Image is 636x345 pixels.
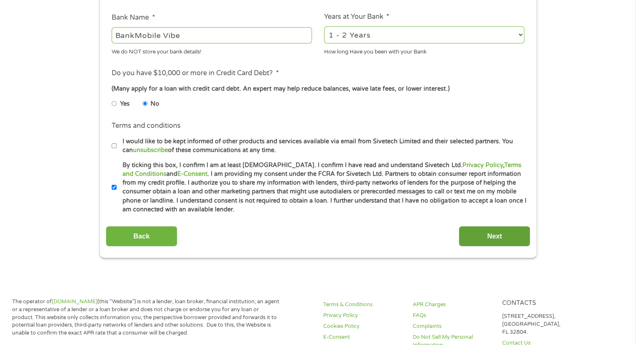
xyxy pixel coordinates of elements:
label: Years at Your Bank [324,13,389,21]
a: Privacy Policy [323,312,403,320]
input: Next [459,226,530,246]
h4: Contacts [502,299,581,307]
a: E-Consent [177,170,207,178]
p: [STREET_ADDRESS], [GEOGRAPHIC_DATA], FL 32804. [502,312,581,336]
a: Complaints [413,322,492,330]
a: [DOMAIN_NAME] [52,298,97,305]
a: unsubscribe [133,147,168,154]
label: Do you have $10,000 or more in Credit Card Debt? [112,69,278,78]
div: We do NOT store your bank details! [112,45,312,56]
a: FAQs [413,312,492,320]
a: Cookies Policy [323,322,403,330]
label: Bank Name [112,13,155,22]
a: Terms and Conditions [123,162,521,178]
a: Privacy Policy [462,162,503,169]
p: The operator of (this “Website”) is not a lender, loan broker, financial institution, an agent or... [12,298,281,337]
div: How long Have you been with your Bank [324,45,524,56]
a: Terms & Conditions [323,301,403,309]
a: APR Charges [413,301,492,309]
a: E-Consent [323,333,403,341]
label: By ticking this box, I confirm I am at least [DEMOGRAPHIC_DATA]. I confirm I have read and unders... [117,161,527,214]
label: Yes [120,99,130,109]
div: (Many apply for a loan with credit card debt. An expert may help reduce balances, waive late fees... [112,84,524,94]
label: I would like to be kept informed of other products and services available via email from Sivetech... [117,137,527,155]
label: No [151,99,159,109]
label: Terms and conditions [112,122,181,130]
input: Back [106,226,177,246]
